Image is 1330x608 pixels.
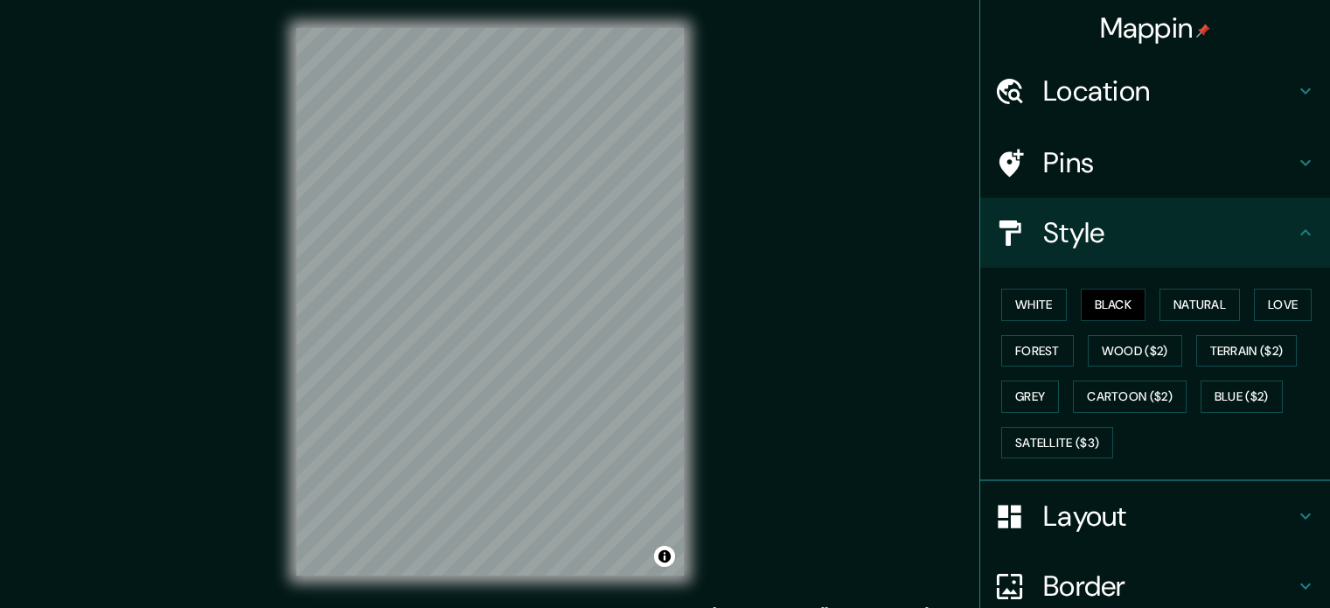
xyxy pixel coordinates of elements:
h4: Border [1043,569,1295,604]
button: Black [1081,289,1146,321]
button: Cartoon ($2) [1073,381,1187,413]
h4: Style [1043,215,1295,250]
div: Layout [980,481,1330,551]
button: Terrain ($2) [1196,335,1298,367]
h4: Location [1043,73,1295,108]
h4: Layout [1043,499,1295,534]
h4: Pins [1043,145,1295,180]
button: Grey [1001,381,1059,413]
div: Location [980,56,1330,126]
button: Satellite ($3) [1001,427,1113,459]
iframe: Help widget launcher [1174,540,1311,589]
button: Natural [1159,289,1240,321]
button: Forest [1001,335,1074,367]
button: Wood ($2) [1088,335,1182,367]
button: Toggle attribution [654,546,675,567]
h4: Mappin [1100,10,1211,45]
img: pin-icon.png [1196,24,1210,38]
button: Love [1254,289,1312,321]
button: White [1001,289,1067,321]
div: Pins [980,128,1330,198]
canvas: Map [296,28,684,576]
button: Blue ($2) [1201,381,1283,413]
div: Style [980,198,1330,268]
